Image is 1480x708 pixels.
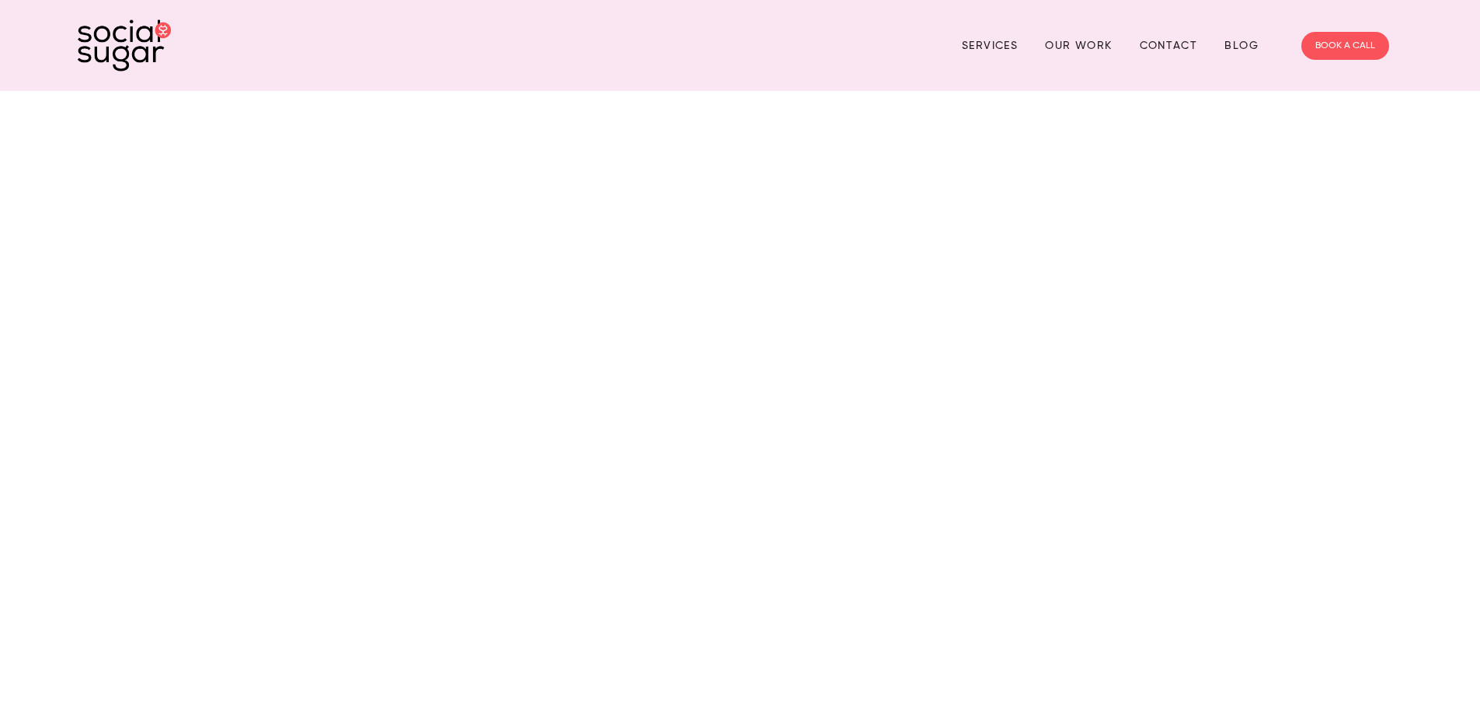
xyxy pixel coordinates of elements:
[962,33,1018,58] a: Services
[1301,32,1389,60] a: BOOK A CALL
[78,19,171,71] img: SocialSugar
[1224,33,1259,58] a: Blog
[1140,33,1198,58] a: Contact
[1045,33,1112,58] a: Our Work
